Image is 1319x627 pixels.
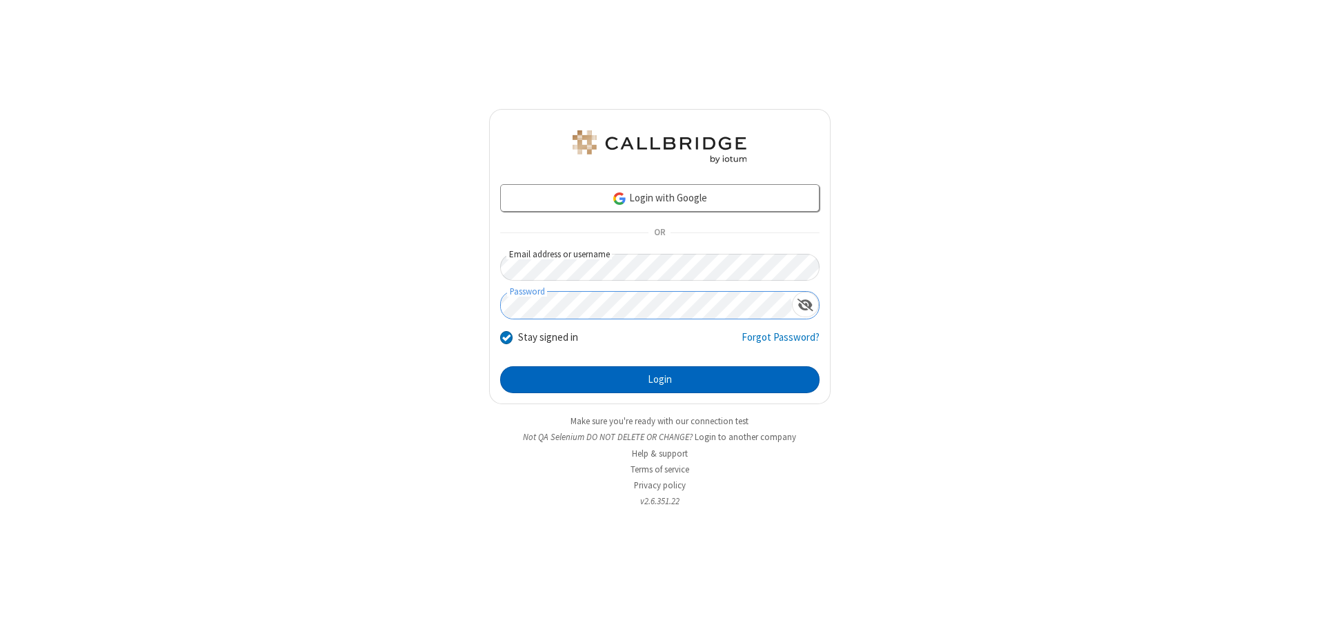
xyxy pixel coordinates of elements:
img: google-icon.png [612,191,627,206]
a: Help & support [632,448,688,459]
a: Privacy policy [634,479,686,491]
img: QA Selenium DO NOT DELETE OR CHANGE [570,130,749,163]
button: Login [500,366,820,394]
li: v2.6.351.22 [489,495,831,508]
a: Login with Google [500,184,820,212]
a: Forgot Password? [742,330,820,356]
iframe: Chat [1285,591,1309,617]
button: Login to another company [695,430,796,444]
li: Not QA Selenium DO NOT DELETE OR CHANGE? [489,430,831,444]
span: OR [648,223,671,243]
div: Show password [792,292,819,317]
input: Email address or username [500,254,820,281]
a: Make sure you're ready with our connection test [571,415,748,427]
input: Password [501,292,792,319]
label: Stay signed in [518,330,578,346]
a: Terms of service [631,464,689,475]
